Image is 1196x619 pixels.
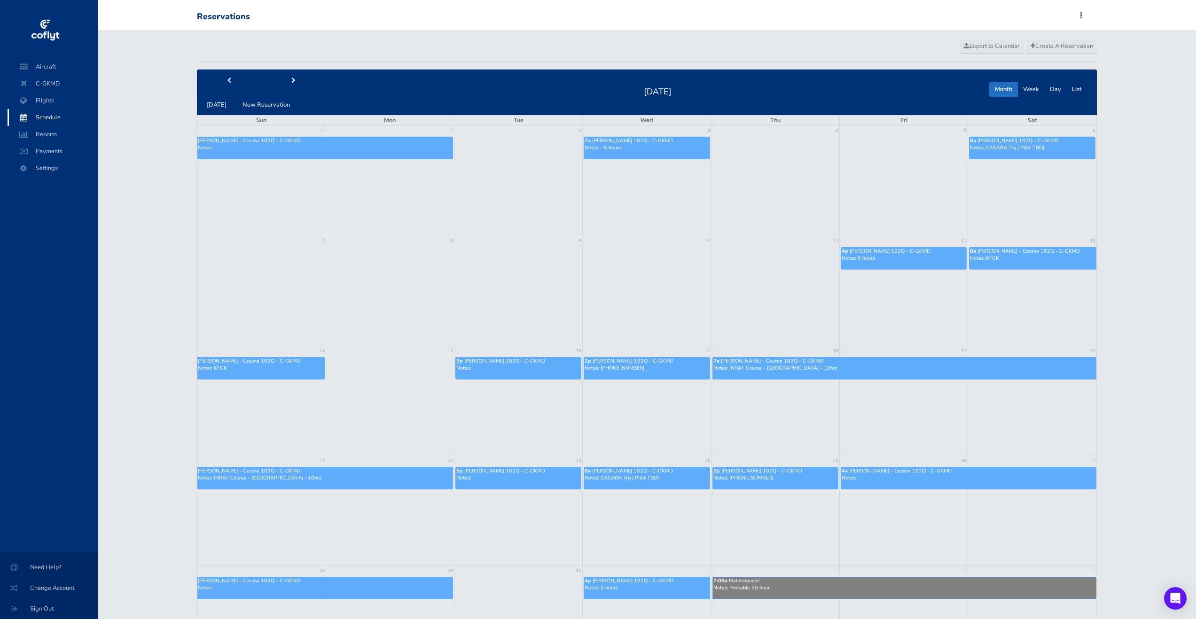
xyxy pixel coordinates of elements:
a: 27 [1089,456,1096,465]
span: Tue [514,116,524,124]
span: 7a [713,357,719,364]
span: [PERSON_NAME] 182Q - C-GKMD [721,467,802,474]
span: 8a [585,467,591,474]
a: 12 [960,236,968,246]
span: Schedule [17,109,88,126]
span: C-GKMD [17,75,88,92]
span: Sign Out [11,600,86,617]
a: 23 [575,456,582,465]
a: 29 [446,566,454,575]
span: Change Account [11,580,86,596]
a: 16 [575,346,582,356]
p: Notes: Probable 50 hour [713,584,1096,591]
a: 18 [832,346,839,356]
button: next [261,74,326,88]
a: 5 [963,126,968,135]
a: 19 [960,346,968,356]
span: 4a [842,467,848,474]
a: 13 [1089,236,1096,246]
a: 8 [449,236,454,246]
span: [PERSON_NAME] 182Q - C-GKMD [464,357,545,364]
span: [PERSON_NAME] 182Q - C-GKMD [977,137,1058,144]
span: 2p [585,357,591,364]
span: [PERSON_NAME] 182Q - C-GKMD [464,467,545,474]
span: [PERSON_NAME] - Cessna 182Q - C-GKMD [198,467,300,474]
button: [DATE] [201,98,232,112]
p: Notes: CASARA Trg ( Pilot TBD) [970,144,1094,151]
span: 4p [842,248,848,255]
p: Notes: 5 hours [842,255,966,262]
span: 2p [713,467,720,474]
div: Reservations [197,12,250,22]
a: 11 [832,236,839,246]
span: Flights [17,92,88,109]
span: 8a [970,137,976,144]
p: Notes: CASARA Trg ( Pilot TBD) [585,474,709,481]
span: [PERSON_NAME] 182Q - C-GKMD [592,137,673,144]
div: Open Intercom Messenger [1164,587,1187,610]
span: Aircraft [17,58,88,75]
a: 14 [318,346,326,356]
a: 2 [835,566,839,575]
span: Settings [17,160,88,177]
span: [PERSON_NAME] 182Q - C-GKMD [593,577,673,584]
span: Sun [256,116,266,124]
span: 7:09a [713,577,727,584]
button: Week [1017,82,1045,97]
a: 24 [704,456,711,465]
span: 4p [585,577,591,584]
span: [PERSON_NAME] - Cessna 182Q - C-GKMD [198,577,300,584]
span: Create A Reservation [1031,42,1093,50]
a: 28 [318,566,326,575]
button: prev [197,74,262,88]
p: Notes: 5 hours [585,584,709,591]
span: Thu [770,116,781,124]
a: 4 [835,126,839,135]
button: New Reservation [237,98,296,112]
span: Mon [384,116,396,124]
span: [PERSON_NAME] - Cessna 182Q - C-GKMD [849,467,952,474]
p: Notes: [456,364,580,371]
a: 10 [704,236,711,246]
span: Sat [1028,116,1037,124]
a: 9 [578,236,582,246]
a: 7 [321,236,326,246]
span: [PERSON_NAME] - Cessna 182Q - C-GKMD [721,357,823,364]
span: 8a [970,248,976,255]
a: 22 [446,456,454,465]
p: Notes: [842,474,1096,481]
a: 4 [1092,566,1096,575]
span: Payments [17,143,88,160]
span: 7a [585,137,591,144]
span: Export to Calendar [964,42,1020,50]
p: Notes: KFGK [970,255,1096,262]
a: 30 [575,566,582,575]
p: Notes: [198,584,452,591]
p: Notes: ~5 hours [585,144,709,151]
a: 21 [318,456,326,465]
a: Create A Reservation [1026,39,1097,54]
a: 6 [1092,126,1096,135]
p: Notes: INRAT Course - [GEOGRAPHIC_DATA] ~10hrs [713,364,1096,371]
span: [PERSON_NAME] - Cessna 182Q - C-GKMD [198,357,300,364]
a: 25 [832,456,839,465]
p: Notes: [PHONE_NUMBER] [585,364,709,371]
a: 26 [960,456,968,465]
button: Day [1044,82,1067,97]
a: 1 [706,566,711,575]
a: 3 [963,566,968,575]
a: 15 [446,346,454,356]
img: coflyt logo [30,16,61,45]
span: Reports [17,126,88,143]
a: 3 [706,126,711,135]
p: Notes: [PHONE_NUMBER] [713,474,837,481]
p: Notes: INRAT Course - [GEOGRAPHIC_DATA] ~10hrs [198,474,452,481]
span: [PERSON_NAME] - Cessna 182Q - C-GKMD [198,137,300,144]
p: Notes: [198,144,452,151]
a: 20 [1089,346,1096,356]
a: Export to Calendar [960,39,1024,54]
a: 1 [449,126,454,135]
span: Maintenance! [729,577,759,584]
a: 17 [704,346,711,356]
span: [PERSON_NAME] 182Q - C-GKMD [593,357,673,364]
